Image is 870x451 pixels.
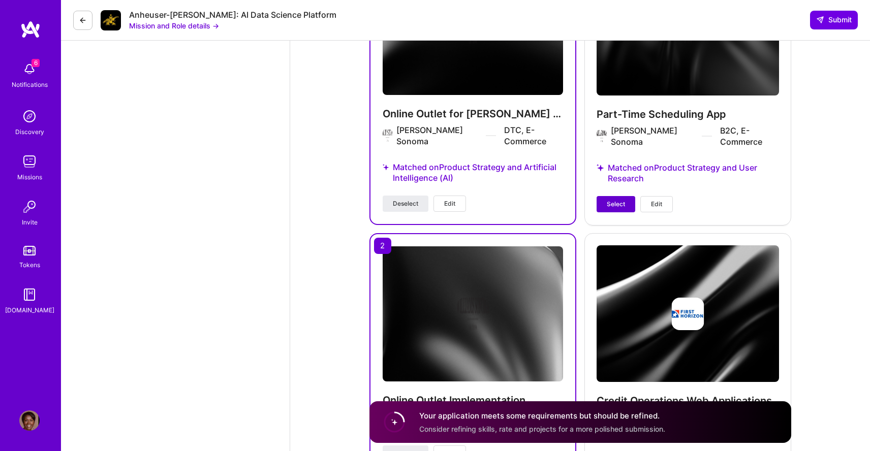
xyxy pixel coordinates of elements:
div: Anheuser-[PERSON_NAME]: AI Data Science Platform [129,10,336,20]
span: Select [607,200,625,209]
span: Edit [444,199,455,208]
span: 6 [32,59,40,67]
button: Submit [810,11,858,29]
img: bell [19,59,40,79]
div: Tokens [19,260,40,270]
button: Mission and Role details → [129,20,219,31]
i: icon StarsPurple [383,163,389,171]
img: divider [486,135,496,136]
h4: Your application meets some requirements but should be refined. [419,410,665,421]
button: Edit [640,196,673,212]
div: Missions [17,172,42,182]
button: Deselect [383,196,428,212]
span: Deselect [393,199,418,208]
span: Consider refining skills, rate and projects for a more polished submission. [419,424,665,433]
img: tokens [23,246,36,255]
img: User Avatar [19,410,40,431]
button: Edit [433,196,466,212]
img: Company logo [456,298,489,330]
div: null [810,11,858,29]
h4: Online Outlet Implementation [383,394,563,407]
img: teamwork [19,151,40,172]
img: Company logo [383,130,393,142]
div: Invite [22,217,38,228]
div: Matched on Product Strategy and Artificial Intelligence (AI) [383,150,563,196]
img: Company Logo [101,10,121,30]
img: Invite [19,197,40,217]
img: logo [20,20,41,39]
div: Notifications [12,79,48,90]
span: Submit [816,15,852,25]
img: cover [383,246,563,381]
a: User Avatar [17,410,42,431]
img: discovery [19,106,40,126]
i: icon SendLight [816,16,824,24]
div: [DOMAIN_NAME] [5,305,54,315]
img: guide book [19,284,40,305]
button: Select [597,196,635,212]
div: Discovery [15,126,44,137]
div: [PERSON_NAME] Sonoma DTC, E-Commerce [396,124,563,147]
h4: Online Outlet for [PERSON_NAME] Sonoma [383,107,563,120]
span: Edit [651,200,662,209]
i: icon LeftArrowDark [79,16,87,24]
